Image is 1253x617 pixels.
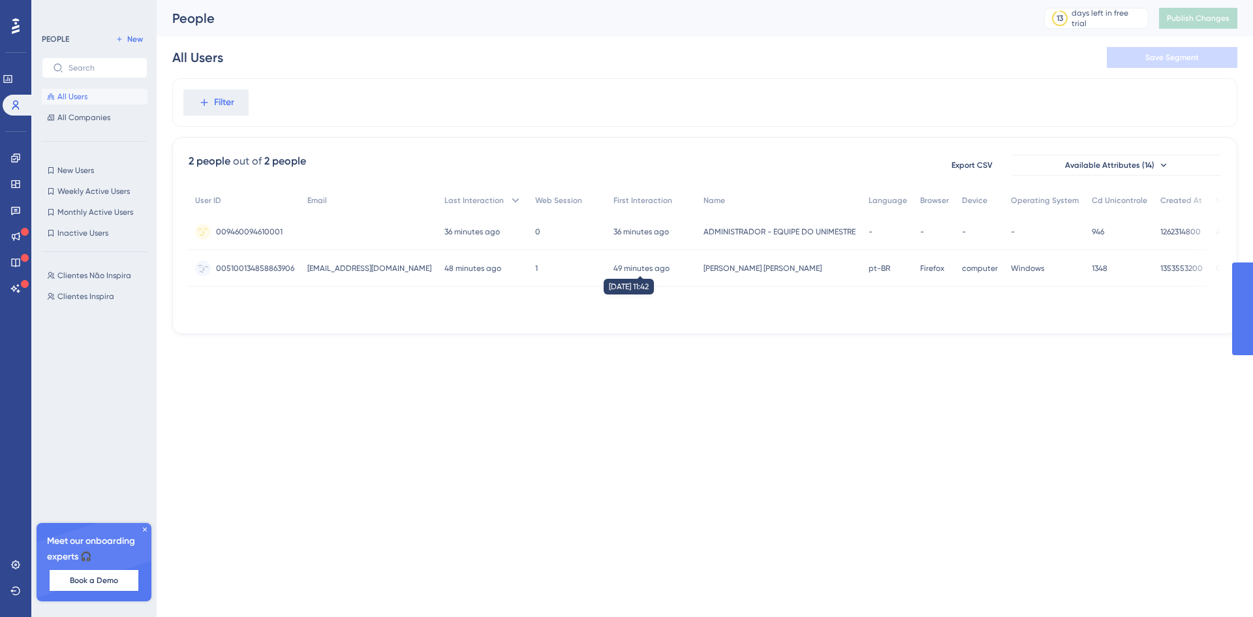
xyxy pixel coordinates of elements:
[444,195,504,206] span: Last Interaction
[127,34,143,44] span: New
[1160,263,1203,274] span: 1353553200
[42,183,147,199] button: Weekly Active Users
[57,207,133,217] span: Monthly Active Users
[264,153,306,169] div: 2 people
[195,195,221,206] span: User ID
[216,263,294,274] span: 005100134858863906
[42,289,155,304] button: Clientes Inspira
[50,570,138,591] button: Book a Demo
[307,263,431,274] span: [EMAIL_ADDRESS][DOMAIN_NAME]
[57,186,130,197] span: Weekly Active Users
[704,263,822,274] span: [PERSON_NAME] [PERSON_NAME]
[939,155,1004,176] button: Export CSV
[1160,195,1202,206] span: Created At
[535,195,582,206] span: Web Session
[214,95,234,110] span: Filter
[216,227,283,237] span: 009460094610001
[1198,565,1237,605] iframe: UserGuiding AI Assistant Launcher
[1072,8,1144,29] div: days left in free trial
[962,195,987,206] span: Device
[1065,160,1154,170] span: Available Attributes (14)
[1011,227,1015,237] span: -
[962,227,966,237] span: -
[1092,263,1107,274] span: 1348
[183,89,249,116] button: Filter
[172,48,223,67] div: All Users
[920,195,949,206] span: Browser
[42,204,147,220] button: Monthly Active Users
[869,263,890,274] span: pt-BR
[704,227,856,237] span: ADMINISTRADOR - EQUIPE DO UNIMESTRE
[57,291,114,302] span: Clientes Inspira
[613,227,669,236] time: 36 minutes ago
[920,263,944,274] span: Firefox
[42,225,147,241] button: Inactive Users
[1057,13,1063,24] div: 13
[57,270,131,281] span: Clientes Não Inspira
[47,533,141,565] span: Meet our onboarding experts 🎧
[535,227,540,237] span: 0
[42,34,69,44] div: PEOPLE
[111,31,147,47] button: New
[444,264,501,273] time: 48 minutes ago
[42,268,155,283] button: Clientes Não Inspira
[69,63,136,72] input: Search
[1145,52,1199,63] span: Save Segment
[613,264,670,273] time: 49 minutes ago
[42,110,147,125] button: All Companies
[1159,8,1237,29] button: Publish Changes
[613,195,672,206] span: First Interaction
[57,228,108,238] span: Inactive Users
[1092,227,1104,237] span: 946
[1012,155,1221,176] button: Available Attributes (14)
[1160,227,1201,237] span: 1262314800
[1011,195,1079,206] span: Operating System
[42,89,147,104] button: All Users
[233,153,262,169] div: out of
[70,575,118,586] span: Book a Demo
[444,227,500,236] time: 36 minutes ago
[704,195,725,206] span: Name
[1092,195,1147,206] span: Cd Unicontrole
[172,9,1012,27] div: People
[57,112,110,123] span: All Companies
[57,91,87,102] span: All Users
[189,153,230,169] div: 2 people
[1107,47,1237,68] button: Save Segment
[535,263,538,274] span: 1
[951,160,993,170] span: Export CSV
[307,195,327,206] span: Email
[42,163,147,178] button: New Users
[920,227,924,237] span: -
[1011,263,1044,274] span: Windows
[57,165,94,176] span: New Users
[869,195,907,206] span: Language
[1167,13,1230,24] span: Publish Changes
[869,227,873,237] span: -
[962,263,998,274] span: computer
